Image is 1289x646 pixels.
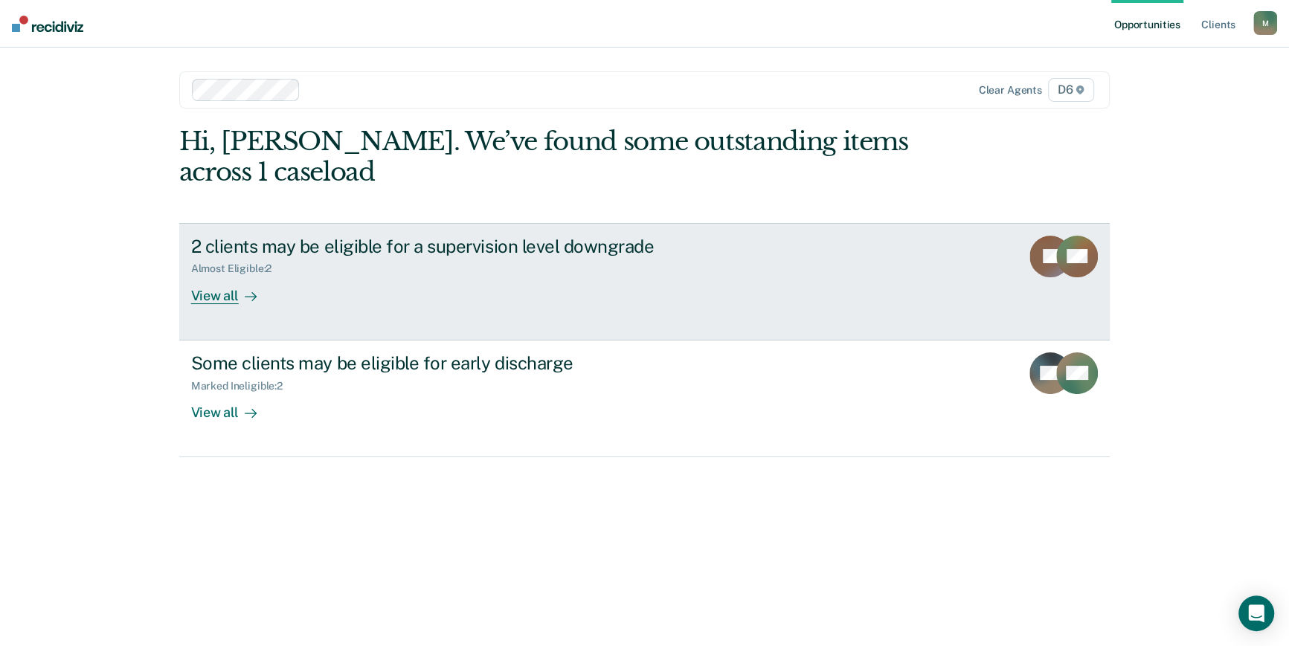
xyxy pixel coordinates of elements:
[1253,11,1277,35] button: M
[191,352,713,374] div: Some clients may be eligible for early discharge
[1238,595,1274,631] div: Open Intercom Messenger
[978,84,1041,97] div: Clear agents
[179,340,1110,457] a: Some clients may be eligible for early dischargeMarked Ineligible:2View all
[191,236,713,257] div: 2 clients may be eligible for a supervision level downgrade
[191,275,274,304] div: View all
[191,262,284,275] div: Almost Eligible : 2
[179,126,924,187] div: Hi, [PERSON_NAME]. We’ve found some outstanding items across 1 caseload
[179,223,1110,340] a: 2 clients may be eligible for a supervision level downgradeAlmost Eligible:2View all
[191,392,274,421] div: View all
[191,380,295,393] div: Marked Ineligible : 2
[1048,78,1095,102] span: D6
[12,16,83,32] img: Recidiviz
